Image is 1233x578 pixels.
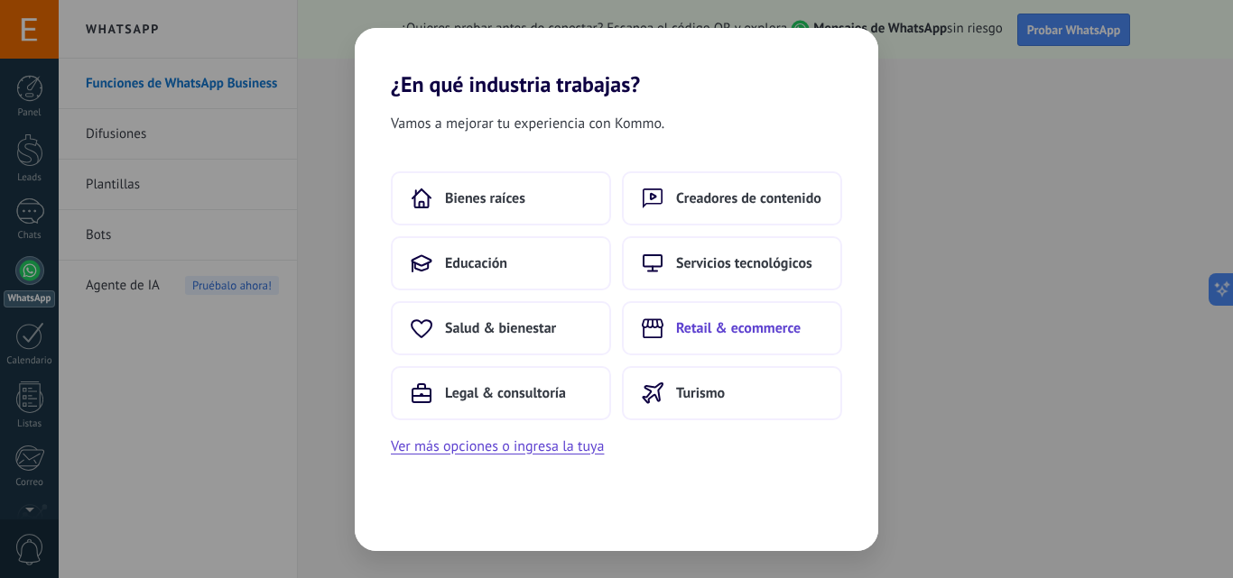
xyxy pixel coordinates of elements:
button: Bienes raíces [391,171,611,225]
span: Vamos a mejorar tu experiencia con Kommo. [391,112,664,135]
button: Salud & bienestar [391,301,611,355]
span: Educación [445,254,507,272]
button: Educación [391,236,611,290]
span: Servicios tecnológicos [676,254,812,272]
span: Creadores de contenido [676,189,821,207]
span: Retail & ecommerce [676,319,801,337]
button: Legal & consultoría [391,366,611,420]
button: Creadores de contenido [622,171,842,225]
button: Servicios tecnológicos [622,236,842,290]
span: Legal & consultoría [445,384,566,402]
span: Bienes raíces [445,189,525,207]
span: Salud & bienestar [445,319,556,337]
h2: ¿En qué industria trabajas? [355,28,878,97]
button: Turismo [622,366,842,420]
span: Turismo [676,384,725,402]
button: Retail & ecommerce [622,301,842,355]
button: Ver más opciones o ingresa la tuya [391,435,604,458]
